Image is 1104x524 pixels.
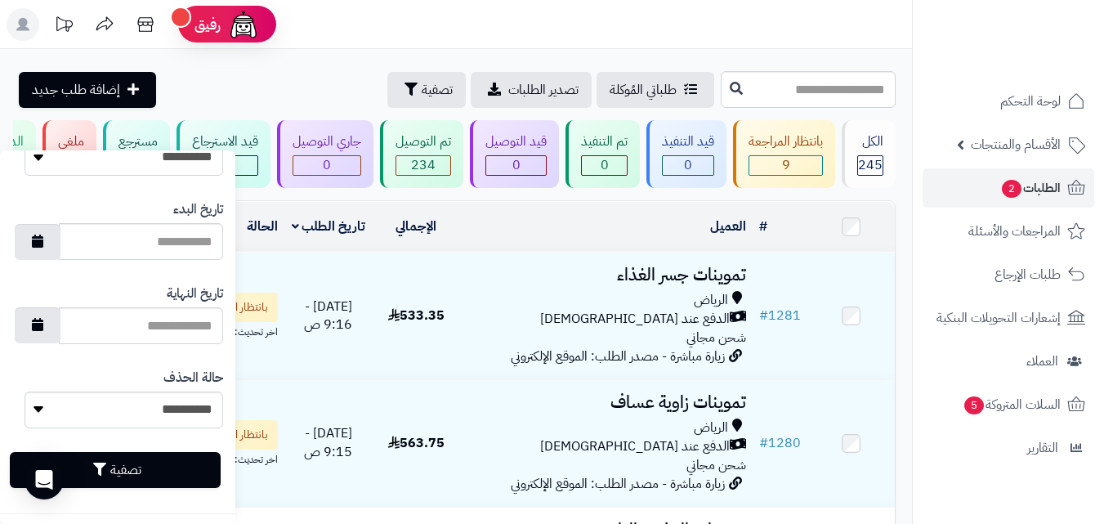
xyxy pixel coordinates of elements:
[388,433,445,453] span: 563.75
[19,72,156,108] a: إضافة طلب جديد
[923,212,1094,251] a: المراجعات والأسئلة
[163,369,223,387] label: حالة الحذف
[923,428,1094,468] a: التقارير
[857,132,883,151] div: الكل
[749,156,822,175] div: 9
[43,8,84,45] a: تحديثات المنصة
[923,255,1094,294] a: طلبات الإرجاع
[759,217,767,236] a: #
[485,132,547,151] div: قيد التوصيل
[923,298,1094,338] a: إشعارات التحويلات البنكية
[411,155,436,175] span: 234
[968,220,1061,243] span: المراجعات والأسئلة
[167,284,223,303] label: تاريخ النهاية
[582,156,627,175] div: 0
[304,297,352,335] span: [DATE] - 9:16 ص
[643,120,730,188] a: قيد التنفيذ 0
[663,156,713,175] div: 0
[467,393,746,412] h3: تموينات زاوية عساف
[610,80,677,100] span: طلباتي المُوكلة
[512,155,521,175] span: 0
[227,8,260,41] img: ai-face.png
[1027,437,1058,459] span: التقارير
[377,120,467,188] a: تم التوصيل 234
[782,155,790,175] span: 9
[1026,350,1058,373] span: العملاء
[511,474,725,494] span: زيارة مباشرة - مصدر الطلب: الموقع الإلكتروني
[662,132,714,151] div: قيد التنفيذ
[710,217,746,236] a: العميل
[58,132,84,151] div: ملغي
[971,133,1061,156] span: الأقسام والمنتجات
[274,120,377,188] a: جاري التوصيل 0
[923,168,1094,208] a: الطلبات2
[388,306,445,325] span: 533.35
[562,120,643,188] a: تم التنفيذ 0
[923,342,1094,381] a: العملاء
[730,120,838,188] a: بانتظار المراجعة 9
[467,266,746,284] h3: تموينات جسر الغذاء
[686,455,746,475] span: شحن مجاني
[601,155,609,175] span: 0
[963,393,1061,416] span: السلات المتروكة
[759,306,801,325] a: #1281
[759,433,768,453] span: #
[963,396,985,415] span: 5
[540,437,730,456] span: الدفع عند [DEMOGRAPHIC_DATA]
[749,132,823,151] div: بانتظار المراجعة
[25,460,64,499] div: Open Intercom Messenger
[508,80,579,100] span: تصدير الطلبات
[247,217,278,236] a: الحالة
[192,132,258,151] div: قيد الاسترجاع
[1001,179,1022,199] span: 2
[1000,90,1061,113] span: لوحة التحكم
[923,385,1094,424] a: السلات المتروكة5
[39,120,100,188] a: ملغي 0
[293,156,360,175] div: 0
[396,132,451,151] div: تم التوصيل
[292,217,366,236] a: تاريخ الطلب
[323,155,331,175] span: 0
[540,310,730,329] span: الدفع عند [DEMOGRAPHIC_DATA]
[993,12,1088,47] img: logo-2.png
[304,423,352,462] span: [DATE] - 9:15 ص
[173,200,223,219] label: تاريخ البدء
[858,155,883,175] span: 245
[194,15,221,34] span: رفيق
[759,306,768,325] span: #
[396,217,436,236] a: الإجمالي
[293,132,361,151] div: جاري التوصيل
[118,132,158,151] div: مسترجع
[936,307,1061,329] span: إشعارات التحويلات البنكية
[100,120,173,188] a: مسترجع 2
[32,80,120,100] span: إضافة طلب جديد
[396,156,450,175] div: 234
[759,433,801,453] a: #1280
[923,82,1094,121] a: لوحة التحكم
[467,120,562,188] a: قيد التوصيل 0
[694,291,728,310] span: الرياض
[422,80,453,100] span: تصفية
[684,155,692,175] span: 0
[994,263,1061,286] span: طلبات الإرجاع
[10,452,221,488] button: تصفية
[694,419,728,437] span: الرياض
[471,72,592,108] a: تصدير الطلبات
[486,156,546,175] div: 0
[597,72,714,108] a: طلباتي المُوكلة
[387,72,466,108] button: تصفية
[581,132,628,151] div: تم التنفيذ
[1000,177,1061,199] span: الطلبات
[173,120,274,188] a: قيد الاسترجاع 0
[838,120,899,188] a: الكل245
[511,347,725,366] span: زيارة مباشرة - مصدر الطلب: الموقع الإلكتروني
[686,328,746,347] span: شحن مجاني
